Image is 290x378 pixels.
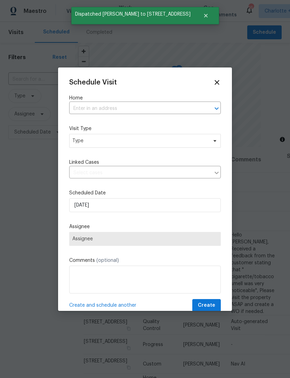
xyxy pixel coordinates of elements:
[96,258,119,263] span: (optional)
[198,301,215,310] span: Create
[69,125,221,132] label: Visit Type
[212,104,221,113] button: Open
[69,95,221,102] label: Home
[69,103,201,114] input: Enter in an address
[194,9,217,23] button: Close
[69,79,117,86] span: Schedule Visit
[213,79,221,86] span: Close
[71,7,194,22] span: Dispatched [PERSON_NAME] to [STREET_ADDRESS]
[69,198,221,212] input: M/D/YYYY
[69,190,221,196] label: Scheduled Date
[72,137,208,144] span: Type
[69,159,99,166] span: Linked Cases
[69,302,136,309] span: Create and schedule another
[69,223,221,230] label: Assignee
[69,257,221,264] label: Comments
[72,236,218,242] span: Assignee
[192,299,221,312] button: Create
[69,168,210,178] input: Select cases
